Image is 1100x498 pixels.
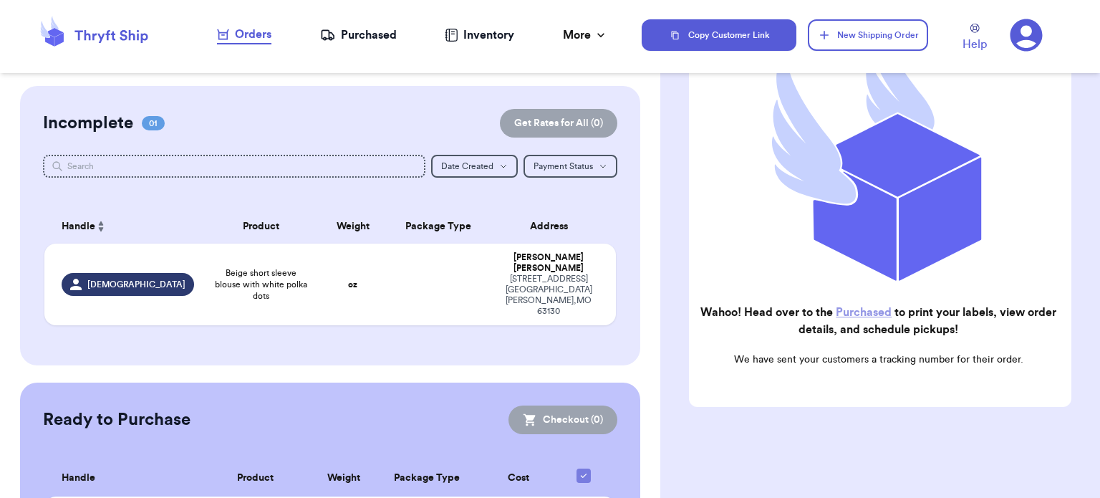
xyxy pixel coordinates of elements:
th: Package Type [377,460,478,497]
th: Product [204,209,319,244]
button: Get Rates for All (0) [500,109,617,138]
div: More [563,27,608,44]
button: New Shipping Order [808,19,928,51]
button: Payment Status [524,155,617,178]
strong: oz [348,280,357,289]
a: Orders [217,26,271,44]
div: Orders [217,26,271,43]
span: Handle [62,219,95,234]
span: Help [962,36,987,53]
span: Beige short sleeve blouse with white polka dots [213,267,310,302]
p: We have sent your customers a tracking number for their order. [700,353,1057,367]
h2: Incomplete [43,112,133,135]
div: [STREET_ADDRESS] [GEOGRAPHIC_DATA][PERSON_NAME] , MO 63130 [498,274,599,317]
a: Inventory [445,27,514,44]
span: Handle [62,471,95,486]
input: Search [43,155,425,178]
h2: Ready to Purchase [43,408,190,431]
button: Copy Customer Link [642,19,796,51]
button: Sort ascending [95,218,107,235]
a: Help [962,24,987,53]
th: Product [200,460,311,497]
th: Weight [319,209,387,244]
h2: Wahoo! Head over to the to print your labels, view order details, and schedule pickups! [700,304,1057,338]
th: Weight [311,460,377,497]
th: Package Type [387,209,491,244]
div: [PERSON_NAME] [PERSON_NAME] [498,252,599,274]
span: Date Created [441,162,493,171]
button: Date Created [431,155,518,178]
a: Purchased [836,307,892,318]
span: 01 [142,116,165,130]
a: Purchased [320,27,397,44]
th: Address [490,209,616,244]
span: Payment Status [534,162,593,171]
button: Checkout (0) [508,406,617,434]
span: [DEMOGRAPHIC_DATA] [87,279,185,290]
th: Cost [477,460,560,497]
